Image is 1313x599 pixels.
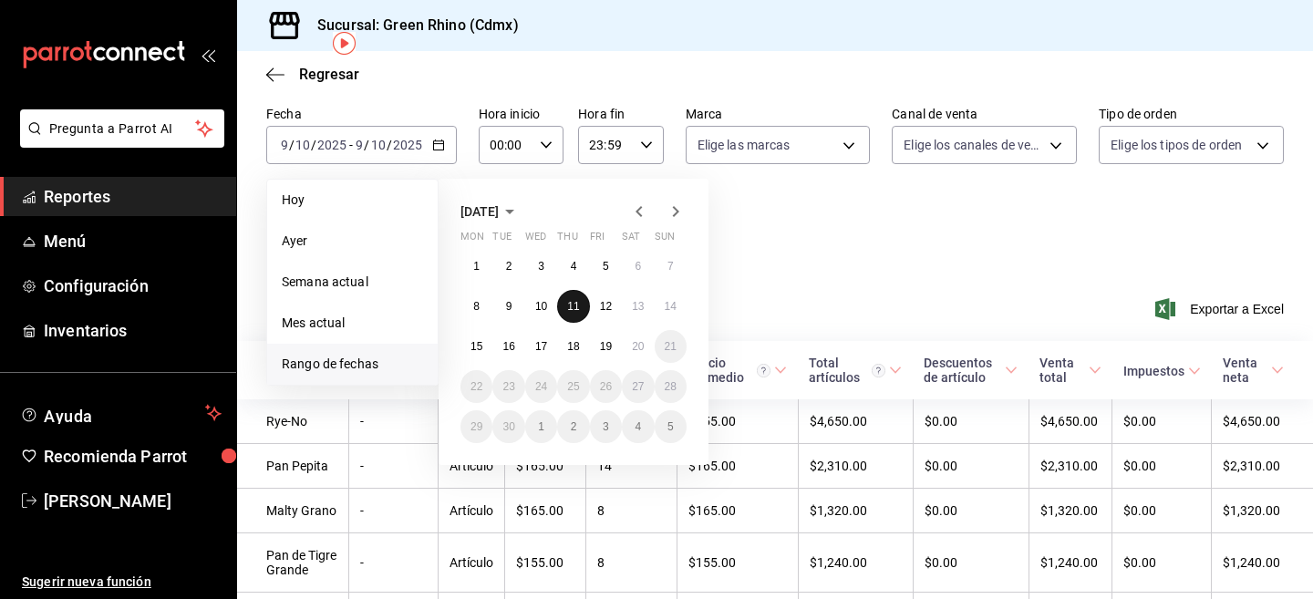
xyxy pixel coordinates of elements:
[348,399,438,444] td: -
[439,444,505,489] td: Artículo
[505,444,586,489] td: $165.00
[348,489,438,533] td: -
[492,231,511,250] abbr: Tuesday
[44,274,222,298] span: Configuración
[635,260,641,273] abbr: September 6, 2025
[525,290,557,323] button: September 10, 2025
[348,444,438,489] td: -
[470,340,482,353] abbr: September 15, 2025
[798,399,913,444] td: $4,650.00
[49,119,196,139] span: Pregunta a Parrot AI
[1029,399,1112,444] td: $4,650.00
[282,191,423,210] span: Hoy
[667,420,674,433] abbr: October 5, 2025
[567,300,579,313] abbr: September 11, 2025
[460,410,492,443] button: September 29, 2025
[492,250,524,283] button: September 2, 2025
[492,330,524,363] button: September 16, 2025
[282,232,423,251] span: Ayer
[667,260,674,273] abbr: September 7, 2025
[355,138,364,152] input: --
[299,66,359,83] span: Regresar
[567,340,579,353] abbr: September 18, 2025
[525,330,557,363] button: September 17, 2025
[538,260,544,273] abbr: September 3, 2025
[904,136,1043,154] span: Elige los canales de venta
[266,108,457,120] label: Fecha
[479,108,563,120] label: Hora inicio
[571,420,577,433] abbr: October 2, 2025
[578,108,663,120] label: Hora fin
[677,533,798,593] td: $155.00
[280,138,289,152] input: --
[1099,108,1284,120] label: Tipo de orden
[586,489,677,533] td: 8
[590,330,622,363] button: September 19, 2025
[924,356,1018,385] span: Descuentos de artículo
[872,364,885,377] svg: El total artículos considera cambios de precios en los artículos así como costos adicionales por ...
[924,356,1001,385] div: Descuentos de artículo
[557,410,589,443] button: October 2, 2025
[1112,399,1212,444] td: $0.00
[1111,136,1242,154] span: Elige los tipos de orden
[665,380,677,393] abbr: September 28, 2025
[590,231,605,250] abbr: Friday
[370,138,387,152] input: --
[622,231,640,250] abbr: Saturday
[505,533,586,593] td: $155.00
[557,370,589,403] button: September 25, 2025
[632,380,644,393] abbr: September 27, 2025
[502,380,514,393] abbr: September 23, 2025
[22,573,222,592] span: Sugerir nueva función
[600,340,612,353] abbr: September 19, 2025
[525,370,557,403] button: September 24, 2025
[44,229,222,253] span: Menú
[439,489,505,533] td: Artículo
[557,290,589,323] button: September 11, 2025
[567,380,579,393] abbr: September 25, 2025
[502,420,514,433] abbr: September 30, 2025
[1029,444,1112,489] td: $2,310.00
[655,290,687,323] button: September 14, 2025
[460,370,492,403] button: September 22, 2025
[1039,356,1085,385] div: Venta total
[282,273,423,292] span: Semana actual
[289,138,295,152] span: /
[525,231,546,250] abbr: Wednesday
[798,444,913,489] td: $2,310.00
[392,138,423,152] input: ----
[1159,298,1284,320] button: Exportar a Excel
[655,231,675,250] abbr: Sunday
[622,410,654,443] button: October 4, 2025
[1112,533,1212,593] td: $0.00
[237,399,348,444] td: Rye-No
[686,108,871,120] label: Marca
[677,489,798,533] td: $165.00
[665,300,677,313] abbr: September 14, 2025
[655,330,687,363] button: September 21, 2025
[525,410,557,443] button: October 1, 2025
[506,260,512,273] abbr: September 2, 2025
[348,533,438,593] td: -
[538,420,544,433] abbr: October 1, 2025
[590,250,622,283] button: September 5, 2025
[44,318,222,343] span: Inventarios
[349,138,353,152] span: -
[557,231,577,250] abbr: Thursday
[473,300,480,313] abbr: September 8, 2025
[535,300,547,313] abbr: September 10, 2025
[1212,444,1313,489] td: $2,310.00
[473,260,480,273] abbr: September 1, 2025
[282,355,423,374] span: Rango de fechas
[913,444,1029,489] td: $0.00
[557,330,589,363] button: September 18, 2025
[600,300,612,313] abbr: September 12, 2025
[757,364,770,377] svg: Precio promedio = Total artículos / cantidad
[266,66,359,83] button: Regresar
[798,533,913,593] td: $1,240.00
[677,444,798,489] td: $165.00
[603,420,609,433] abbr: October 3, 2025
[1212,489,1313,533] td: $1,320.00
[460,290,492,323] button: September 8, 2025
